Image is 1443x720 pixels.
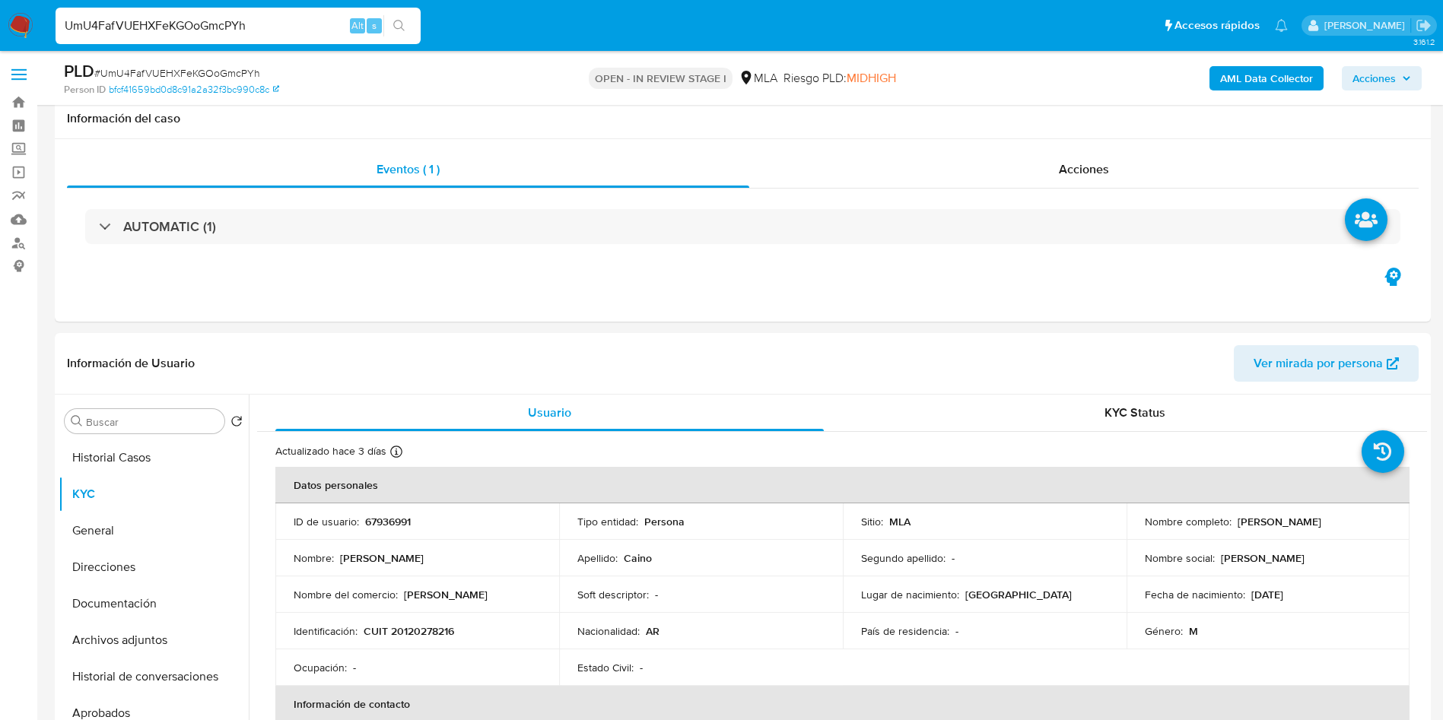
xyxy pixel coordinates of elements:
[275,467,1410,503] th: Datos personales
[1174,17,1260,33] span: Accesos rápidos
[59,549,249,585] button: Direcciones
[94,65,260,81] span: # UmU4FafVUEHXFeKGOoGmcPYh
[56,16,421,36] input: Buscar usuario o caso...
[889,515,911,528] p: MLA
[528,404,571,421] span: Usuario
[783,70,896,87] span: Riesgo PLD:
[952,551,955,565] p: -
[294,515,359,528] p: ID de usuario :
[1145,624,1183,638] p: Género :
[294,624,358,638] p: Identificación :
[1220,66,1313,90] b: AML Data Collector
[1145,551,1215,565] p: Nombre social :
[847,69,896,87] span: MIDHIGH
[861,624,949,638] p: País de residencia :
[589,68,733,89] p: OPEN - IN REVIEW STAGE I
[1145,515,1232,528] p: Nombre completo :
[1254,345,1383,382] span: Ver mirada por persona
[1352,66,1396,90] span: Acciones
[655,588,658,601] p: -
[1145,588,1245,601] p: Fecha de nacimiento :
[364,624,454,638] p: CUIT 20120278216
[577,624,640,638] p: Nacionalidad :
[577,515,638,528] p: Tipo entidad :
[123,218,216,235] h3: AUTOMATIC (1)
[1324,18,1410,33] p: julieta.rodriguez@mercadolibre.com
[1416,17,1432,33] a: Salir
[1104,404,1165,421] span: KYC Status
[1234,345,1419,382] button: Ver mirada por persona
[1342,66,1422,90] button: Acciones
[64,83,106,97] b: Person ID
[71,415,83,427] button: Buscar
[383,15,415,36] button: search-icon
[275,444,386,458] p: Actualizado hace 3 días
[109,83,279,97] a: bfcf41659bd0d8c91a2a32f3bc990c8c
[372,18,377,33] span: s
[577,588,649,601] p: Soft descriptor :
[59,622,249,658] button: Archivos adjuntos
[1251,588,1283,601] p: [DATE]
[294,661,347,674] p: Ocupación :
[86,415,218,429] input: Buscar
[861,515,883,528] p: Sitio :
[59,439,249,476] button: Historial Casos
[294,551,334,565] p: Nombre :
[739,70,777,87] div: MLA
[67,111,1419,126] h1: Información del caso
[1221,551,1305,565] p: [PERSON_NAME]
[64,59,94,83] b: PLD
[67,356,195,371] h1: Información de Usuario
[1059,160,1109,178] span: Acciones
[624,551,652,565] p: Caino
[59,476,249,512] button: KYC
[955,624,958,638] p: -
[644,515,685,528] p: Persona
[59,512,249,549] button: General
[377,160,440,178] span: Eventos ( 1 )
[1238,515,1321,528] p: [PERSON_NAME]
[340,551,424,565] p: [PERSON_NAME]
[646,624,660,638] p: AR
[965,588,1072,601] p: [GEOGRAPHIC_DATA]
[577,551,618,565] p: Apellido :
[365,515,411,528] p: 67936991
[404,588,488,601] p: [PERSON_NAME]
[1209,66,1324,90] button: AML Data Collector
[353,661,356,674] p: -
[640,661,643,674] p: -
[59,585,249,622] button: Documentación
[59,658,249,695] button: Historial de conversaciones
[85,209,1400,244] div: AUTOMATIC (1)
[294,588,398,601] p: Nombre del comercio :
[230,415,243,432] button: Volver al orden por defecto
[577,661,634,674] p: Estado Civil :
[351,18,364,33] span: Alt
[1275,19,1288,32] a: Notificaciones
[861,588,959,601] p: Lugar de nacimiento :
[1189,624,1198,638] p: M
[861,551,946,565] p: Segundo apellido :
